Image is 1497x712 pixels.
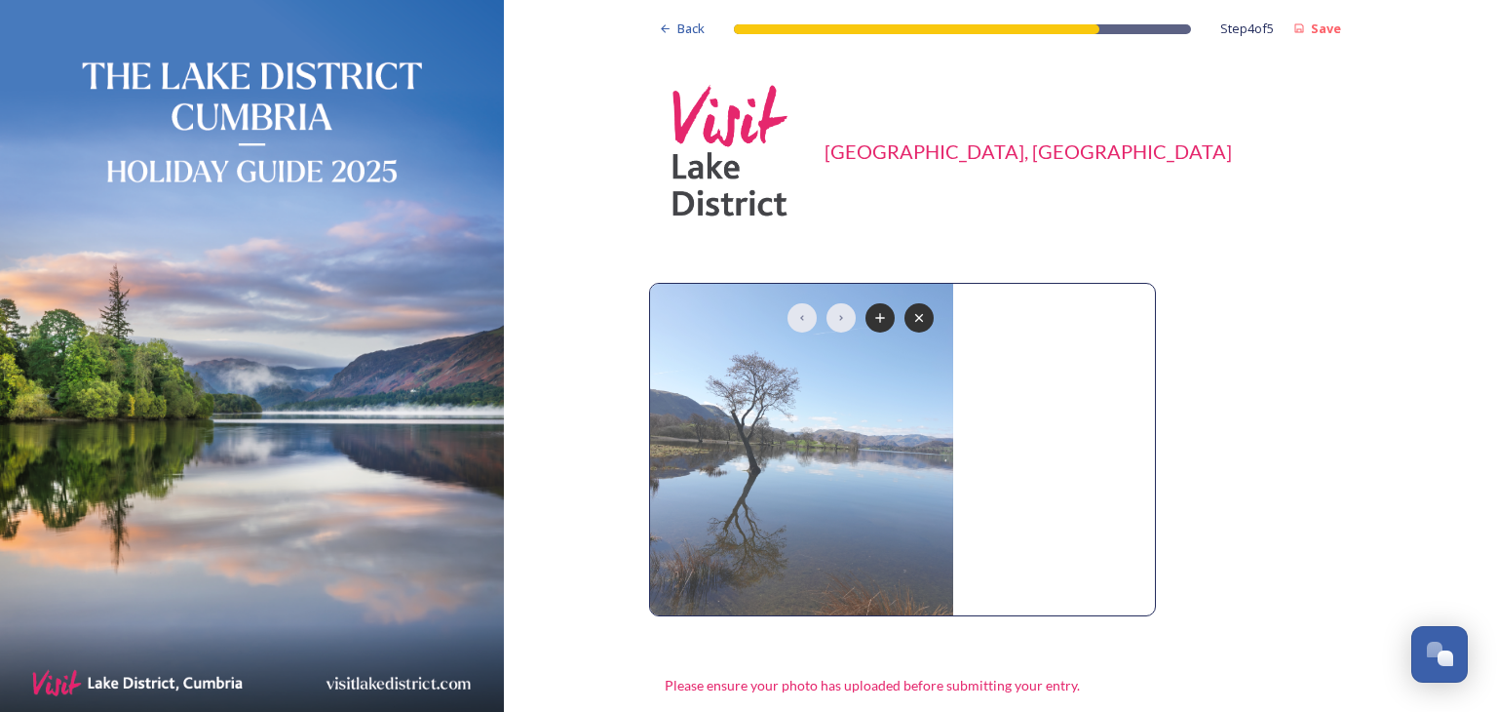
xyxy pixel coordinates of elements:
[1311,20,1341,37] strong: Save
[649,665,1095,705] div: Please ensure your photo has uploaded before submitting your entry.
[825,137,1232,166] div: [GEOGRAPHIC_DATA], [GEOGRAPHIC_DATA]
[1220,20,1274,38] span: Step 4 of 5
[1411,626,1468,683] button: Open Chat
[659,78,805,224] img: Square-VLD-Logo-Pink-Grey.png
[677,20,705,38] span: Back
[650,284,953,615] img: DSC04455%20Ullswater.JPG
